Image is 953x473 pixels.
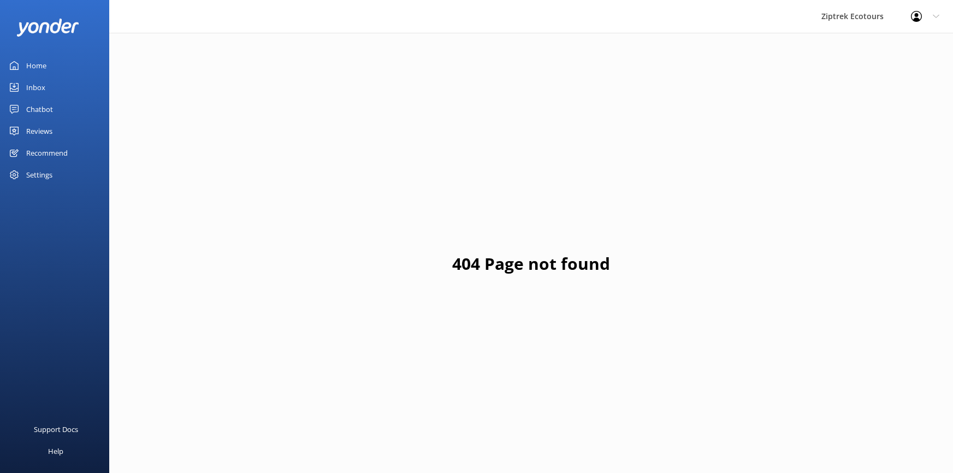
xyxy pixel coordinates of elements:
[452,251,610,277] h1: 404 Page not found
[26,55,46,76] div: Home
[26,76,45,98] div: Inbox
[26,164,52,186] div: Settings
[34,418,78,440] div: Support Docs
[48,440,63,462] div: Help
[26,98,53,120] div: Chatbot
[16,19,79,37] img: yonder-white-logo.png
[26,142,68,164] div: Recommend
[26,120,52,142] div: Reviews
